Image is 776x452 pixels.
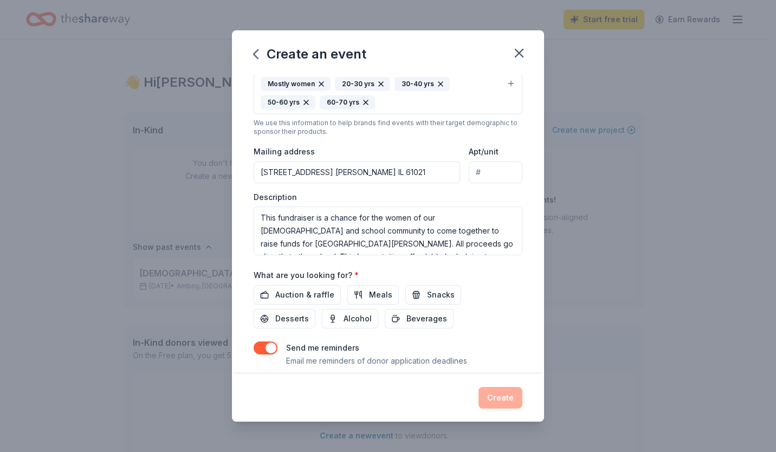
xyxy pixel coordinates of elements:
[254,270,359,281] label: What are you looking for?
[275,288,334,301] span: Auction & raffle
[405,285,461,305] button: Snacks
[261,77,331,91] div: Mostly women
[261,95,315,109] div: 50-60 yrs
[254,309,315,328] button: Desserts
[344,312,372,325] span: Alcohol
[254,119,522,136] div: We use this information to help brands find events with their target demographic to sponsor their...
[469,162,522,183] input: #
[254,72,522,114] button: Mostly women20-30 yrs30-40 yrs50-60 yrs60-70 yrs
[286,354,467,367] p: Email me reminders of donor application deadlines
[286,343,359,352] label: Send me reminders
[254,46,366,63] div: Create an event
[335,77,390,91] div: 20-30 yrs
[469,146,499,157] label: Apt/unit
[254,192,297,203] label: Description
[254,162,460,183] input: Enter a US address
[385,309,454,328] button: Beverages
[322,309,378,328] button: Alcohol
[254,206,522,255] textarea: This fundraiser is a chance for the women of our [DEMOGRAPHIC_DATA] and school community to come ...
[254,285,341,305] button: Auction & raffle
[427,288,455,301] span: Snacks
[254,146,315,157] label: Mailing address
[369,288,392,301] span: Meals
[275,312,309,325] span: Desserts
[347,285,399,305] button: Meals
[406,312,447,325] span: Beverages
[320,95,375,109] div: 60-70 yrs
[395,77,450,91] div: 30-40 yrs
